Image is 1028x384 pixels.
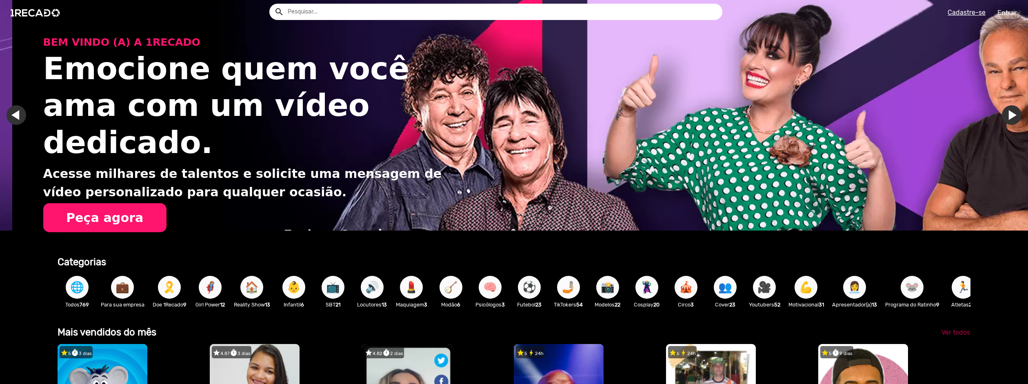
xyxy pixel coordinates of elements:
[757,276,771,299] span: 🎥
[562,276,575,299] span: 🤳🏼
[601,276,615,299] span: 📸
[301,302,304,308] b: 6
[553,301,584,309] p: TikTokers
[729,302,735,308] b: 23
[282,276,305,299] button: 👶
[675,276,697,299] button: 🎪
[479,276,502,299] button: 🧠
[557,276,580,299] button: 🤳🏼
[679,276,693,299] span: 🎪
[640,276,654,299] span: 🦹🏼‍♀️
[848,276,861,299] span: 👩‍💼
[400,276,423,299] button: 💄
[326,276,340,299] span: 📺
[80,302,89,308] b: 769
[710,301,741,309] p: Cover
[941,329,970,336] span: Ver todos
[265,302,270,308] b: 13
[111,276,134,299] button: 💼
[240,276,263,299] button: 🏠
[635,276,658,299] button: 🦹🏼‍♀️
[788,301,824,309] p: Motivacional
[522,276,536,299] span: ⚽
[58,256,106,268] b: Categorias
[318,301,349,309] p: SBT
[475,301,506,309] p: Psicólogos
[361,276,384,299] button: 🔊
[322,276,344,299] button: 📺
[440,276,462,299] button: 🪕
[885,301,939,309] p: Programa do Ratinho
[43,35,455,50] p: BEM VINDO (A) A 1RECADO
[66,276,89,299] button: 🌐
[70,276,84,299] span: 🌐
[183,302,187,308] b: 9
[872,302,877,308] b: 13
[365,276,379,299] span: 🔊
[115,276,129,299] span: 💼
[502,302,505,308] b: 3
[952,276,975,299] button: 🏃
[220,302,225,308] b: 12
[795,276,817,299] button: 💪
[435,301,466,309] p: Modão
[992,6,1022,20] a: Entrar
[714,276,737,299] button: 👥
[615,302,620,308] b: 22
[753,276,776,299] button: 🎥
[905,276,919,299] span: 🐭
[245,276,259,299] span: 🏠
[43,50,451,161] h1: Emocione quem você ama com um vídeo dedicado.
[278,301,309,309] p: Infantil
[282,4,722,20] input: Pesquisar...
[19,105,38,125] a: Ir para o slide anterior
[948,9,986,16] u: Cadastre-se
[203,276,217,299] span: 🦸‍♀️
[671,301,702,309] p: Circo
[335,302,340,308] b: 21
[948,301,979,309] p: Atletas
[162,276,176,299] span: 🎗️
[199,276,222,299] button: 🦸‍♀️
[592,301,623,309] p: Modelos
[234,301,270,309] p: Reality Show
[901,276,924,299] button: 🐭
[969,302,975,308] b: 25
[691,302,694,308] b: 3
[287,276,301,299] span: 👶
[819,302,824,308] b: 31
[718,276,732,299] span: 👥
[774,302,780,308] b: 52
[596,276,619,299] button: 📸
[576,302,583,308] b: 54
[457,302,460,308] b: 6
[956,276,970,299] span: 🏃
[535,302,542,308] b: 23
[483,276,497,299] span: 🧠
[396,301,427,309] p: Maquiagem
[101,301,144,309] p: Para sua empresa
[62,301,93,309] p: Todos
[357,301,388,309] p: Locutores
[382,302,387,308] b: 13
[749,301,780,309] p: Youtubers
[43,164,455,202] p: Acesse milhares de talentos e solicite uma mensagem de vídeo personalizado para qualquer ocasião.
[799,276,813,299] span: 💪
[631,301,662,309] p: Cosplay
[424,302,427,308] b: 3
[832,301,877,309] p: Apresentador(a)
[514,301,545,309] p: Futebol
[444,276,458,299] span: 🪕
[404,276,418,299] span: 💄
[43,203,167,232] button: Peça agora
[195,301,226,309] p: Girl Power
[518,276,541,299] button: ⚽
[936,302,939,308] b: 9
[274,7,284,17] mat-icon: Example home icon
[153,301,187,309] p: Doe 1Recado
[843,276,866,299] button: 👩‍💼
[58,326,156,338] b: Mais vendidos do mês
[158,276,181,299] button: 🎗️
[271,4,286,18] button: Example home icon
[653,302,659,308] b: 20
